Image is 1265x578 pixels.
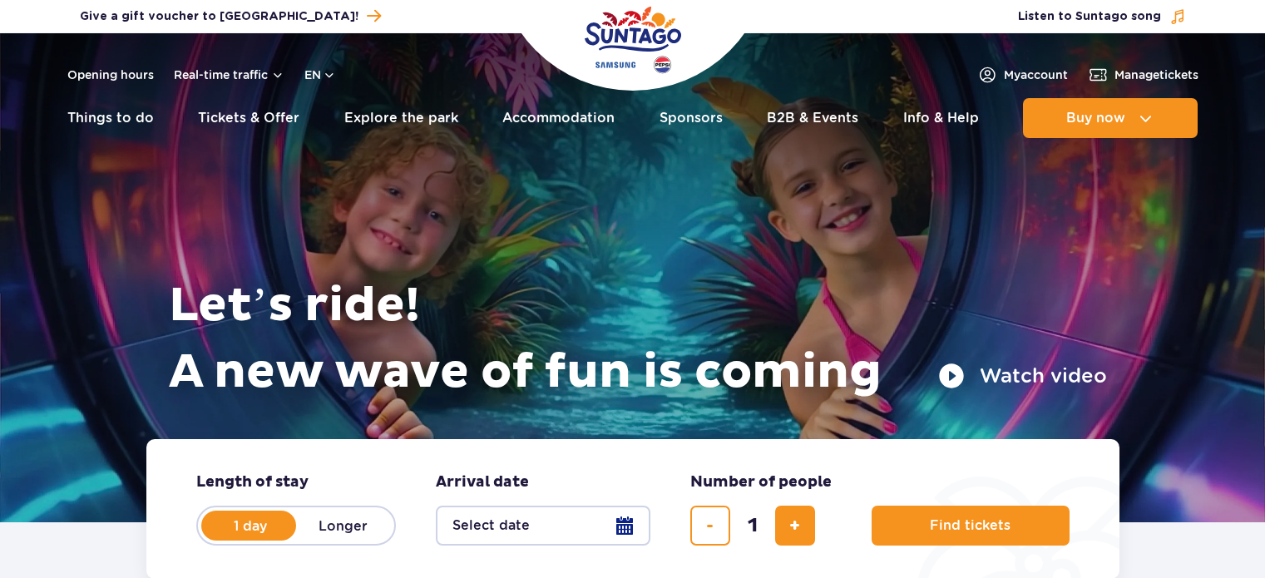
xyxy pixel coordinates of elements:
[67,98,154,138] a: Things to do
[436,506,650,546] button: Select date
[196,472,309,492] span: Length of stay
[1088,65,1198,85] a: Managetickets
[1114,67,1198,83] span: Manage tickets
[1018,8,1186,25] button: Listen to Suntago song
[1023,98,1198,138] button: Buy now
[203,508,298,543] label: 1 day
[174,68,284,82] button: Real-time traffic
[80,8,358,25] span: Give a gift voucher to [GEOGRAPHIC_DATA]!
[690,472,832,492] span: Number of people
[169,273,1107,406] h1: Let’s ride! A new wave of fun is coming
[767,98,858,138] a: B2B & Events
[1018,8,1161,25] span: Listen to Suntago song
[67,67,154,83] a: Opening hours
[1066,111,1125,126] span: Buy now
[80,5,381,27] a: Give a gift voucher to [GEOGRAPHIC_DATA]!
[872,506,1070,546] button: Find tickets
[502,98,615,138] a: Accommodation
[296,508,391,543] label: Longer
[660,98,723,138] a: Sponsors
[436,472,529,492] span: Arrival date
[344,98,458,138] a: Explore the park
[1004,67,1068,83] span: My account
[938,363,1107,389] button: Watch video
[775,506,815,546] button: add ticket
[930,518,1011,533] span: Find tickets
[977,65,1068,85] a: Myaccount
[733,506,773,546] input: number of tickets
[198,98,299,138] a: Tickets & Offer
[903,98,979,138] a: Info & Help
[690,506,730,546] button: remove ticket
[304,67,336,83] button: en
